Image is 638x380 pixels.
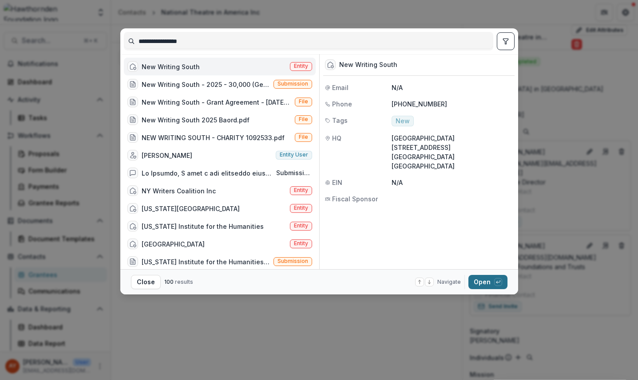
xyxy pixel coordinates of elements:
span: Entity [294,240,308,247]
span: File [299,98,308,105]
span: Fiscal Sponsor [332,194,378,204]
div: New Writing South [142,62,200,71]
span: Entity user [280,152,308,158]
span: Navigate [437,278,461,286]
span: 100 [164,278,174,285]
span: Tags [332,116,348,125]
div: New Writing South [339,61,397,69]
span: New [396,118,410,125]
span: File [299,116,308,122]
div: [GEOGRAPHIC_DATA] [142,239,205,249]
span: File [299,134,308,140]
div: [US_STATE] Institute for the Humanities - 2025 - 25,000 (To support the [US_STATE] Institute for ... [142,257,270,266]
span: Submission [277,258,308,264]
div: NEW WRITING SOUTH - CHARITY 1092533.pdf [142,133,285,142]
div: New Writing South 2025 Baord.pdf [142,115,250,125]
div: New Writing South - Grant Agreement - [DATE].pdf [142,98,291,107]
span: Submission [277,81,308,87]
span: results [175,278,193,285]
span: Entity [294,223,308,229]
div: New Writing South - 2025 - 30,000 (General support and to support The Coast is [DEMOGRAPHIC_DATA]... [142,80,270,89]
div: Lo Ipsumdo, S amet c adi elitseddo eius T incidid utlab et dolorem al eni ad min ve:Q nos'e ulla ... [142,168,273,178]
span: Phone [332,99,352,109]
span: Entity [294,63,308,69]
span: Submission comment [276,169,312,177]
div: NY Writers Coalition Inc [142,186,216,196]
button: Close [131,275,161,289]
span: Email [332,83,349,92]
button: Open [468,275,507,289]
p: N/A [392,83,513,92]
p: [GEOGRAPHIC_DATA][STREET_ADDRESS][GEOGRAPHIC_DATA][GEOGRAPHIC_DATA] [392,133,513,171]
span: EIN [332,178,342,187]
span: Entity [294,205,308,211]
div: [PERSON_NAME] [142,151,192,160]
p: [PHONE_NUMBER] [392,99,513,109]
button: toggle filters [497,32,515,50]
div: [US_STATE][GEOGRAPHIC_DATA] [142,204,240,213]
span: Entity [294,187,308,193]
span: HQ [332,133,341,143]
div: [US_STATE] Institute for the Humanities [142,222,264,231]
p: N/A [392,178,513,187]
